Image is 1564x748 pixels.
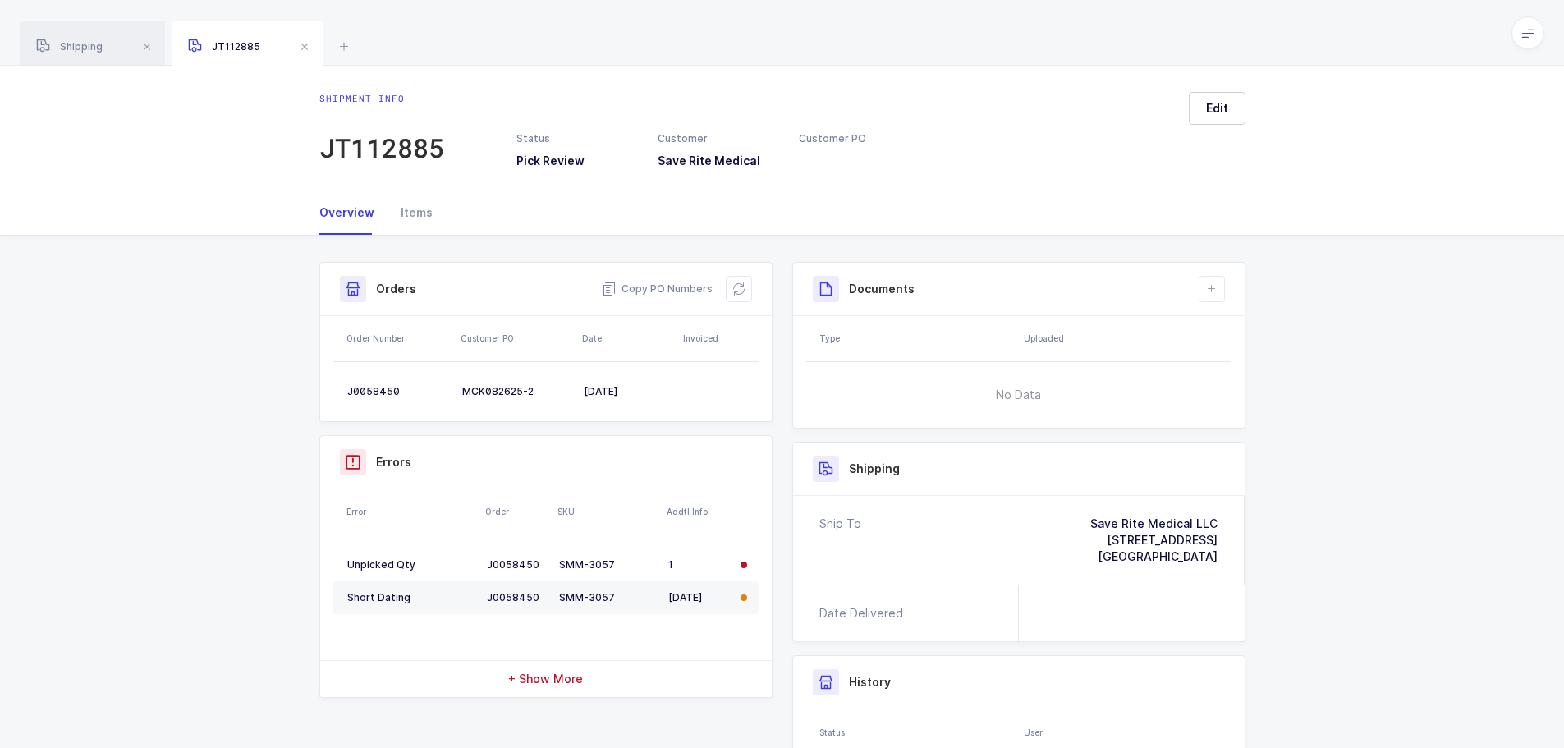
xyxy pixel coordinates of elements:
div: Uploaded [1024,332,1227,345]
div: Customer PO [461,332,572,345]
div: [DATE] [668,591,727,604]
div: Shipment info [319,92,444,105]
div: SKU [557,505,657,518]
div: SMM-3057 [559,558,655,571]
div: J0058450 [487,558,546,571]
div: Save Rite Medical LLC [1090,516,1218,532]
div: [DATE] [584,385,672,398]
span: Shipping [36,40,103,53]
div: Customer PO [799,131,920,146]
div: [STREET_ADDRESS] [1090,532,1218,548]
div: Items [388,190,433,235]
div: Date [582,332,673,345]
div: SMM-3057 [559,591,655,604]
div: Overview [319,190,388,235]
div: + Show More [320,661,772,697]
h3: Shipping [849,461,900,477]
div: Status [819,726,1014,739]
h3: Documents [849,281,915,297]
span: JT112885 [188,40,260,53]
div: Status [516,131,638,146]
div: MCK082625-2 [462,385,571,398]
h3: Orders [376,281,416,297]
div: Invoiced [683,332,754,345]
button: Edit [1189,92,1245,125]
button: Copy PO Numbers [602,281,713,297]
div: User [1024,726,1227,739]
div: 1 [668,558,727,571]
h3: Pick Review [516,153,638,169]
div: J0058450 [487,591,546,604]
h3: Errors [376,454,411,470]
div: J0058450 [347,385,449,398]
div: Unpicked Qty [347,558,474,571]
div: Error [346,505,475,518]
span: No Data [912,370,1125,420]
span: [GEOGRAPHIC_DATA] [1098,549,1218,563]
h3: History [849,674,891,691]
div: Type [819,332,1014,345]
div: Addtl Info [667,505,729,518]
h3: Save Rite Medical [658,153,779,169]
div: Order Number [346,332,451,345]
div: Order [485,505,548,518]
span: + Show More [508,671,583,687]
div: Date Delivered [819,605,910,622]
span: Edit [1206,100,1228,117]
div: Short Dating [347,591,474,604]
div: Ship To [819,516,861,565]
div: Customer [658,131,779,146]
